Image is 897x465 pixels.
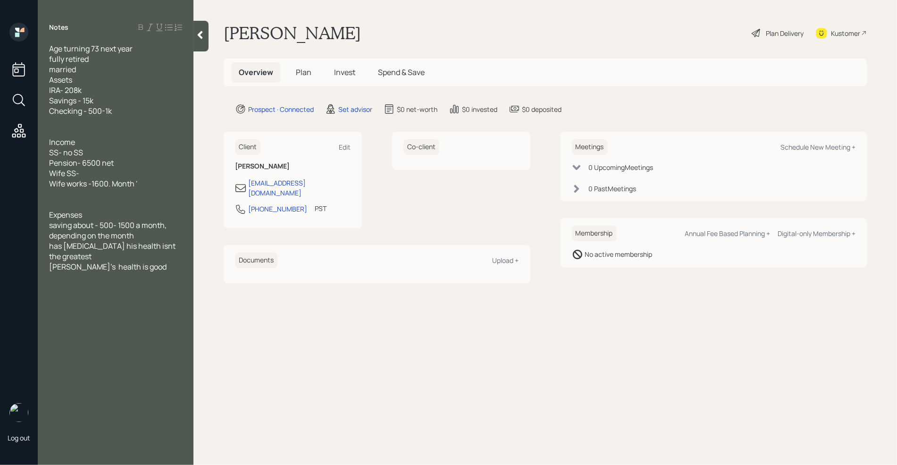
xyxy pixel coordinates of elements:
div: $0 net-worth [397,104,437,114]
div: Kustomer [831,28,860,38]
div: No active membership [585,249,653,259]
div: $0 invested [462,104,497,114]
span: Expenses [49,210,82,220]
h1: [PERSON_NAME] [224,23,361,43]
span: saving about - 500- 1500 a month, depending on the month [49,220,168,241]
div: [EMAIL_ADDRESS][DOMAIN_NAME] [248,178,351,198]
h6: Membership [572,226,617,241]
span: Pension- 6500 net [49,158,114,168]
label: Notes [49,23,68,32]
div: $0 deposited [522,104,562,114]
h6: Co-client [403,139,439,155]
h6: Documents [235,253,277,268]
span: [PERSON_NAME]'s health is good [49,262,167,272]
span: has [MEDICAL_DATA] his health isnt the greatest [49,241,177,262]
div: Set advisor [338,104,372,114]
span: married [49,64,76,75]
div: 0 Upcoming Meeting s [589,162,654,172]
span: Checking - 500-1k [49,106,112,116]
div: Schedule New Meeting + [780,143,855,152]
div: Prospect · Connected [248,104,314,114]
img: retirable_logo.png [9,403,28,422]
div: Upload + [493,256,519,265]
div: Digital-only Membership + [778,229,855,238]
span: IRA- 208k [49,85,82,95]
div: Annual Fee Based Planning + [685,229,770,238]
span: Plan [296,67,311,77]
span: Age turning 73 next year [49,43,133,54]
div: Edit [339,143,351,152]
span: Invest [334,67,355,77]
div: [PHONE_NUMBER] [248,204,307,214]
div: 0 Past Meeting s [589,184,637,194]
span: Assets [49,75,72,85]
span: Overview [239,67,273,77]
h6: Meetings [572,139,608,155]
span: fully retired [49,54,89,64]
span: Savings - 15k [49,95,93,106]
div: PST [315,203,327,213]
span: Wife SS- [49,168,79,178]
span: Income [49,137,75,147]
div: Log out [8,433,30,442]
span: Spend & Save [378,67,425,77]
span: Wife works -1600. Month ' [49,178,137,189]
span: SS- no SS [49,147,83,158]
h6: Client [235,139,260,155]
div: Plan Delivery [766,28,804,38]
h6: [PERSON_NAME] [235,162,351,170]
